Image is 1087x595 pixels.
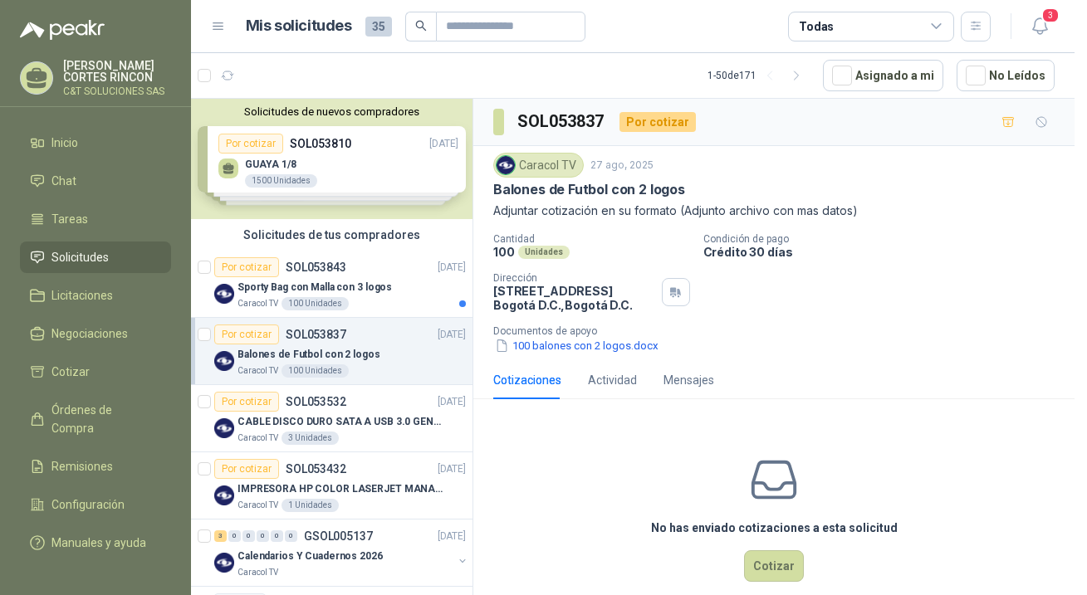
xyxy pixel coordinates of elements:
div: Solicitudes de tus compradores [191,219,473,251]
p: Adjuntar cotización en su formato (Adjunto archivo con mas datos) [493,202,1055,220]
p: GSOL005137 [304,530,373,542]
span: Remisiones [51,457,113,476]
p: Balones de Futbol con 2 logos [493,181,685,198]
a: Manuales y ayuda [20,527,171,558]
div: 1 - 50 de 171 [708,62,810,89]
p: SOL053432 [286,463,346,475]
p: Caracol TV [237,566,278,579]
p: C&T SOLUCIONES SAS [63,86,171,96]
p: Caracol TV [237,297,278,310]
p: IMPRESORA HP COLOR LASERJET MANAGED E45028DN [237,481,444,497]
button: Cotizar [744,550,804,582]
p: SOL053837 [286,329,346,340]
p: [DATE] [438,529,466,544]
div: 1 Unidades [282,499,339,512]
button: 3 [1025,12,1055,41]
p: Sporty Bag con Malla con 3 logos [237,280,392,295]
div: Solicitudes de nuevos compradoresPor cotizarSOL053810[DATE] GUAYA 1/81500 UnidadesPor cotizarSOL0... [191,99,473,219]
span: 35 [365,17,392,37]
div: Actividad [588,371,637,389]
div: Cotizaciones [493,371,561,389]
p: 27 ago, 2025 [590,158,654,173]
p: [DATE] [438,327,466,343]
div: Mensajes [663,371,714,389]
span: Órdenes de Compra [51,401,155,437]
a: Tareas [20,203,171,235]
a: Remisiones [20,451,171,482]
a: Configuración [20,489,171,520]
button: 100 balones con 2 logos.docx [493,337,660,354]
div: Caracol TV [493,153,584,178]
p: Calendarios Y Cuadernos 2026 [237,549,383,564]
div: Por cotizar [214,392,279,412]
h1: Mis solicitudes [246,14,352,38]
div: 0 [271,530,283,542]
a: 3 0 0 0 0 0 GSOL005137[DATE] Company LogoCalendarios Y Cuadernos 2026Caracol TV [214,526,469,579]
a: Por cotizarSOL053837[DATE] Company LogoBalones de Futbol con 2 logosCaracol TV100 Unidades [191,318,473,385]
a: Licitaciones [20,280,171,311]
span: Licitaciones [51,286,113,305]
span: Inicio [51,134,78,152]
a: Por cotizarSOL053532[DATE] Company LogoCABLE DISCO DURO SATA A USB 3.0 GENERICOCaracol TV3 Unidades [191,385,473,452]
div: 0 [257,530,269,542]
span: 3 [1041,7,1060,23]
div: Por cotizar [214,459,279,479]
span: Manuales y ayuda [51,534,146,552]
h3: SOL053837 [517,109,606,134]
p: [STREET_ADDRESS] Bogotá D.C. , Bogotá D.C. [493,284,655,312]
p: Caracol TV [237,364,278,378]
img: Company Logo [214,284,234,304]
p: [DATE] [438,260,466,276]
a: Por cotizarSOL053843[DATE] Company LogoSporty Bag con Malla con 3 logosCaracol TV100 Unidades [191,251,473,318]
img: Company Logo [214,351,234,371]
p: [DATE] [438,461,466,477]
p: Balones de Futbol con 2 logos [237,347,380,363]
p: Documentos de apoyo [493,325,1068,337]
div: Todas [799,17,834,36]
div: 100 Unidades [282,364,349,378]
span: search [415,20,427,32]
a: Chat [20,165,171,197]
p: 100 [493,245,515,259]
span: Negociaciones [51,324,128,343]
p: [PERSON_NAME] CORTES RINCON [63,60,171,83]
div: 0 [242,530,255,542]
span: Tareas [51,210,88,228]
p: Condición de pago [703,233,1068,245]
div: 100 Unidades [282,297,349,310]
p: Caracol TV [237,432,278,445]
a: Inicio [20,127,171,159]
button: Asignado a mi [823,60,943,91]
div: Unidades [518,246,570,259]
span: Cotizar [51,363,90,381]
p: Crédito 30 días [703,245,1068,259]
p: Dirección [493,272,655,284]
p: SOL053532 [286,396,346,407]
p: Caracol TV [237,499,278,512]
a: Órdenes de Compra [20,394,171,444]
span: Configuración [51,495,125,514]
div: 0 [285,530,297,542]
div: 0 [228,530,241,542]
div: Por cotizar [214,324,279,344]
a: Por cotizarSOL053432[DATE] Company LogoIMPRESORA HP COLOR LASERJET MANAGED E45028DNCaracol TV1 Un... [191,452,473,519]
div: Por cotizar [619,112,696,132]
a: Negociaciones [20,318,171,349]
div: Por cotizar [214,257,279,277]
img: Company Logo [214,418,234,438]
button: No Leídos [957,60,1055,91]
div: 3 [214,530,227,542]
img: Logo peakr [20,20,105,40]
a: Cotizar [20,356,171,388]
img: Company Logo [214,553,234,573]
button: Solicitudes de nuevos compradores [198,105,466,118]
div: 3 Unidades [282,432,339,445]
p: CABLE DISCO DURO SATA A USB 3.0 GENERICO [237,414,444,430]
p: [DATE] [438,394,466,410]
img: Company Logo [214,485,234,505]
span: Solicitudes [51,248,109,266]
p: Cantidad [493,233,690,245]
p: SOL053843 [286,261,346,273]
span: Chat [51,172,76,190]
h3: No has enviado cotizaciones a esta solicitud [651,519,898,537]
